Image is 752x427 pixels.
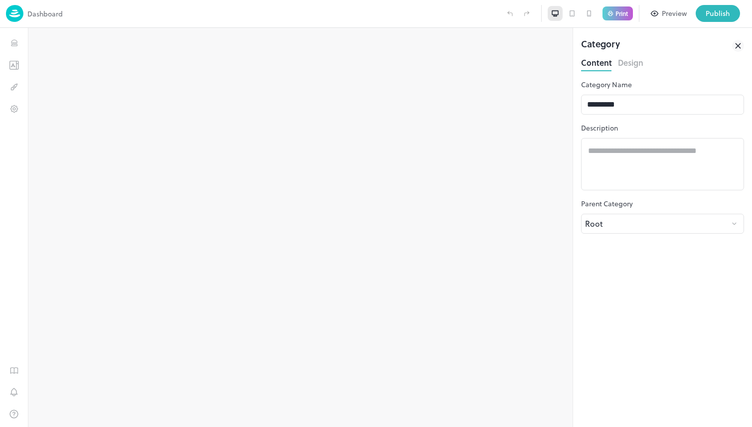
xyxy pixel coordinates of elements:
[518,5,535,22] label: Redo (Ctrl + Y)
[581,55,612,68] button: Content
[645,5,693,22] button: Preview
[706,8,730,19] div: Publish
[501,5,518,22] label: Undo (Ctrl + Z)
[581,123,744,133] p: Description
[581,79,744,90] p: Category Name
[6,5,23,22] img: logo-86c26b7e.jpg
[662,8,687,19] div: Preview
[615,10,628,16] p: Print
[696,5,740,22] button: Publish
[581,214,731,234] div: Root
[581,198,744,209] p: Parent Category
[618,55,643,68] button: Design
[27,8,63,19] p: Dashboard
[581,37,620,55] div: Category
